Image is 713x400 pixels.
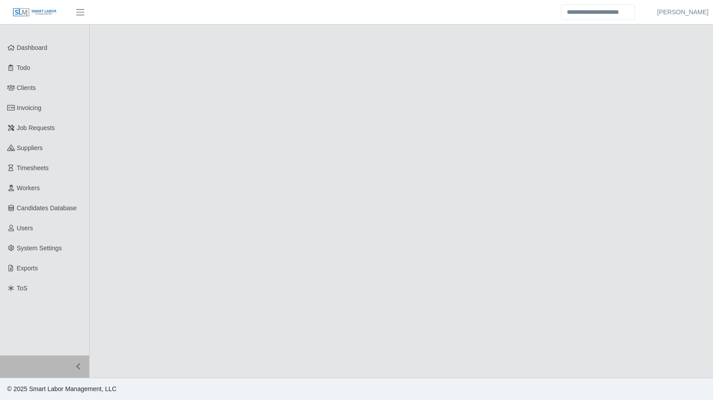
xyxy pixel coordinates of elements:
[17,44,48,51] span: Dashboard
[12,8,57,17] img: SLM Logo
[17,265,38,272] span: Exports
[17,124,55,131] span: Job Requests
[17,64,30,71] span: Todo
[17,204,77,212] span: Candidates Database
[17,144,43,151] span: Suppliers
[17,164,49,171] span: Timesheets
[17,84,36,91] span: Clients
[17,104,41,111] span: Invoicing
[17,245,62,252] span: System Settings
[657,8,709,17] a: [PERSON_NAME]
[561,4,635,20] input: Search
[17,184,40,192] span: Workers
[7,385,116,392] span: © 2025 Smart Labor Management, LLC
[17,224,33,232] span: Users
[17,285,28,292] span: ToS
